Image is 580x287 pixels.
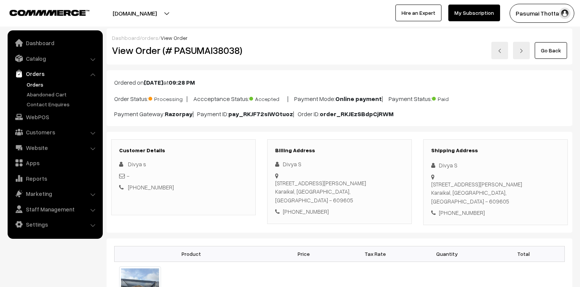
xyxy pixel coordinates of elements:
b: pay_RKJF72sIWOtuoz [228,110,293,118]
a: Hire an Expert [395,5,441,21]
a: Catalog [10,52,100,65]
h3: Billing Address [275,147,404,154]
th: Product [115,246,268,262]
div: - [119,172,248,180]
div: Divya S [431,161,560,170]
p: Payment Gateway: | Payment ID: | Order ID: [114,109,565,118]
h3: Shipping Address [431,147,560,154]
a: Dashboard [112,35,140,41]
img: left-arrow.png [497,49,502,53]
a: orders [142,35,158,41]
img: user [559,8,570,19]
b: Razorpay [165,110,193,118]
div: Divya S [275,160,404,169]
h2: View Order (# PASUMAI38038) [112,44,256,56]
a: Reports [10,172,100,185]
a: Dashboard [10,36,100,50]
a: Website [10,141,100,155]
img: right-arrow.png [519,49,524,53]
a: Marketing [10,187,100,200]
span: Accepted [249,93,287,103]
th: Price [268,246,339,262]
th: Tax Rate [339,246,411,262]
a: Settings [10,218,100,231]
a: Staff Management [10,202,100,216]
a: [PHONE_NUMBER] [128,184,174,191]
span: Processing [148,93,186,103]
img: COMMMERCE [10,10,89,16]
th: Quantity [411,246,483,262]
th: Total [483,246,564,262]
a: Apps [10,156,100,170]
a: Contact Enquires [25,100,100,108]
button: Pasumai Thotta… [510,4,574,23]
b: [DATE] [144,79,163,86]
b: Online payment [335,95,382,102]
div: [STREET_ADDRESS][PERSON_NAME] Karaikal, [GEOGRAPHIC_DATA], [GEOGRAPHIC_DATA] - 609605 [431,180,560,206]
a: Customers [10,125,100,139]
div: [PHONE_NUMBER] [275,207,404,216]
a: Orders [25,80,100,88]
div: [STREET_ADDRESS][PERSON_NAME] Karaikal, [GEOGRAPHIC_DATA], [GEOGRAPHIC_DATA] - 609605 [275,179,404,205]
a: COMMMERCE [10,8,76,17]
a: Go Back [535,42,567,59]
b: order_RKJEzSBdpCjRWM [320,110,394,118]
p: Ordered on at [114,78,565,87]
h3: Customer Details [119,147,248,154]
a: WebPOS [10,110,100,124]
div: / / [112,34,567,42]
b: 09:28 PM [169,79,195,86]
span: Paid [432,93,470,103]
a: Abandoned Cart [25,90,100,98]
button: [DOMAIN_NAME] [86,4,183,23]
a: My Subscription [448,5,500,21]
span: Divya s [128,161,146,167]
span: View Order [161,35,188,41]
div: [PHONE_NUMBER] [431,208,560,217]
a: Orders [10,67,100,80]
p: Order Status: | Accceptance Status: | Payment Mode: | Payment Status: [114,93,565,103]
